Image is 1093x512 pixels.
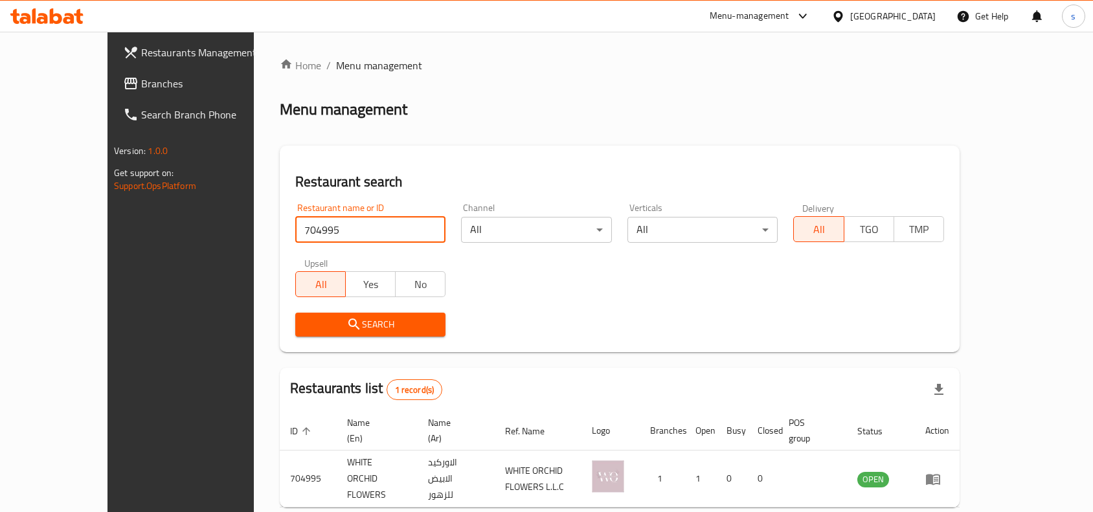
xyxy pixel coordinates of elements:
[716,451,747,507] td: 0
[505,423,561,439] span: Ref. Name
[114,164,174,181] span: Get support on:
[114,142,146,159] span: Version:
[844,216,894,242] button: TGO
[347,415,402,446] span: Name (En)
[306,317,435,333] span: Search
[923,374,954,405] div: Export file
[685,411,716,451] th: Open
[280,411,960,507] table: enhanced table
[581,411,640,451] th: Logo
[280,58,960,73] nav: breadcrumb
[401,275,440,294] span: No
[326,58,331,73] li: /
[915,411,960,451] th: Action
[295,172,944,192] h2: Restaurant search
[640,451,685,507] td: 1
[461,217,611,243] div: All
[802,203,835,212] label: Delivery
[857,472,889,487] span: OPEN
[290,379,442,400] h2: Restaurants list
[290,423,315,439] span: ID
[387,379,443,400] div: Total records count
[747,411,778,451] th: Closed
[495,451,581,507] td: WHITE ORCHID FLOWERS L.L.C
[899,220,939,239] span: TMP
[395,271,445,297] button: No
[925,471,949,487] div: Menu
[640,411,685,451] th: Branches
[295,217,445,243] input: Search for restaurant name or ID..
[114,177,196,194] a: Support.OpsPlatform
[304,258,328,267] label: Upsell
[747,451,778,507] td: 0
[850,220,889,239] span: TGO
[351,275,390,294] span: Yes
[113,99,290,130] a: Search Branch Phone
[850,9,936,23] div: [GEOGRAPHIC_DATA]
[793,216,844,242] button: All
[141,107,280,122] span: Search Branch Phone
[857,423,899,439] span: Status
[141,45,280,60] span: Restaurants Management
[337,451,418,507] td: WHITE ORCHID FLOWERS
[345,271,396,297] button: Yes
[301,275,341,294] span: All
[1071,9,1076,23] span: s
[387,384,442,396] span: 1 record(s)
[113,37,290,68] a: Restaurants Management
[280,451,337,507] td: 704995
[148,142,168,159] span: 1.0.0
[716,411,747,451] th: Busy
[280,99,407,120] h2: Menu management
[857,472,889,487] div: OPEN
[141,76,280,91] span: Branches
[685,451,716,507] td: 1
[336,58,422,73] span: Menu management
[113,68,290,99] a: Branches
[627,217,778,243] div: All
[295,313,445,337] button: Search
[799,220,839,239] span: All
[789,415,831,446] span: POS group
[295,271,346,297] button: All
[592,460,624,493] img: WHITE ORCHID FLOWERS
[280,58,321,73] a: Home
[710,8,789,24] div: Menu-management
[418,451,495,507] td: الاوركيد الابيض للزهور
[428,415,479,446] span: Name (Ar)
[894,216,944,242] button: TMP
